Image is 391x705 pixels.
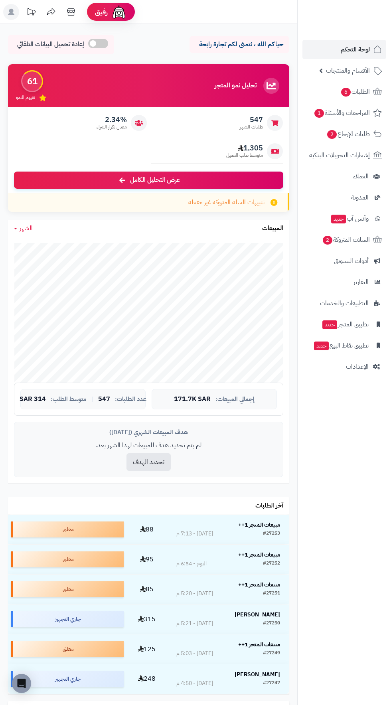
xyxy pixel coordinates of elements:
div: #27247 [263,679,280,687]
strong: مبيعات المتجر 1++ [238,640,280,649]
a: التطبيقات والخدمات [302,294,386,313]
a: طلبات الإرجاع2 [302,124,386,144]
strong: مبيعات المتجر 1++ [238,581,280,589]
h3: تحليل نمو المتجر [215,82,257,89]
a: أدوات التسويق [302,251,386,271]
a: وآتس آبجديد [302,209,386,228]
span: تقييم النمو [16,94,35,101]
div: معلق [11,581,124,597]
div: #27251 [263,590,280,598]
strong: [PERSON_NAME] [235,670,280,679]
a: التقارير [302,273,386,292]
a: عرض التحليل الكامل [14,172,283,189]
a: الشهر [14,224,33,233]
span: إشعارات التحويلات البنكية [309,150,370,161]
div: Open Intercom Messenger [12,674,31,693]
td: 85 [127,575,167,604]
span: 1,305 [226,144,263,152]
span: جديد [314,342,329,350]
span: 1 [314,109,324,118]
div: #27249 [263,650,280,658]
span: الطلبات [340,86,370,97]
span: إجمالي المبيعات: [215,396,255,403]
p: حياكم الله ، نتمنى لكم تجارة رابحة [195,40,283,49]
div: جاري التجهيز [11,611,124,627]
span: المراجعات والأسئلة [314,107,370,118]
strong: مبيعات المتجر 1++ [238,521,280,529]
a: الإعدادات [302,357,386,376]
span: | [91,396,93,402]
td: 315 [127,604,167,634]
div: جاري التجهيز [11,671,124,687]
td: 88 [127,515,167,544]
span: معدل تكرار الشراء [97,124,127,130]
div: [DATE] - 5:21 م [176,620,213,628]
td: 248 [127,664,167,694]
span: التقارير [353,276,369,288]
span: 2 [327,130,337,139]
span: تطبيق نقاط البيع [313,340,369,351]
span: تطبيق المتجر [322,319,369,330]
span: لوحة التحكم [341,44,370,55]
div: هدف المبيعات الشهري ([DATE]) [20,428,277,436]
td: 125 [127,634,167,664]
a: العملاء [302,167,386,186]
span: الإعدادات [346,361,369,372]
span: طلبات الشهر [240,124,263,130]
div: معلق [11,551,124,567]
span: رفيق [95,7,108,17]
div: اليوم - 6:54 م [176,560,207,568]
span: السلات المتروكة [322,234,370,245]
a: لوحة التحكم [302,40,386,59]
span: جديد [331,215,346,223]
span: 314 SAR [20,396,46,403]
span: العملاء [353,171,369,182]
a: تحديثات المنصة [21,4,41,22]
a: إشعارات التحويلات البنكية [302,146,386,165]
button: تحديد الهدف [126,453,171,471]
img: ai-face.png [111,4,127,20]
img: logo-2.png [337,6,383,23]
a: تطبيق المتجرجديد [302,315,386,334]
span: طلبات الإرجاع [326,128,370,140]
span: 547 [240,115,263,124]
h3: المبيعات [262,225,283,232]
td: 95 [127,545,167,574]
span: عرض التحليل الكامل [130,176,180,185]
h3: آخر الطلبات [255,502,283,509]
span: عدد الطلبات: [115,396,146,403]
strong: مبيعات المتجر 1++ [238,551,280,559]
span: 171.7K SAR [174,396,211,403]
div: #27250 [263,620,280,628]
span: الأقسام والمنتجات [326,65,370,76]
div: #27253 [263,530,280,538]
span: 547 [98,396,110,403]
div: [DATE] - 5:03 م [176,650,213,658]
a: الطلبات6 [302,82,386,101]
span: الشهر [20,223,33,233]
span: أدوات التسويق [334,255,369,267]
a: تطبيق نقاط البيعجديد [302,336,386,355]
a: السلات المتروكة2 [302,230,386,249]
span: المدونة [351,192,369,203]
a: المدونة [302,188,386,207]
span: التطبيقات والخدمات [320,298,369,309]
span: متوسط طلب العميل [226,152,263,159]
span: 2.34% [97,115,127,124]
span: 6 [341,88,351,97]
span: إعادة تحميل البيانات التلقائي [17,40,84,49]
span: جديد [322,320,337,329]
div: [DATE] - 4:50 م [176,679,213,687]
strong: [PERSON_NAME] [235,610,280,619]
span: 2 [323,236,332,245]
span: متوسط الطلب: [51,396,87,403]
div: معلق [11,521,124,537]
div: معلق [11,641,124,657]
div: #27252 [263,560,280,568]
div: [DATE] - 5:20 م [176,590,213,598]
span: وآتس آب [330,213,369,224]
span: تنبيهات السلة المتروكة غير مفعلة [188,198,265,207]
div: [DATE] - 7:13 م [176,530,213,538]
p: لم يتم تحديد هدف للمبيعات لهذا الشهر بعد. [20,441,277,450]
a: المراجعات والأسئلة1 [302,103,386,122]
